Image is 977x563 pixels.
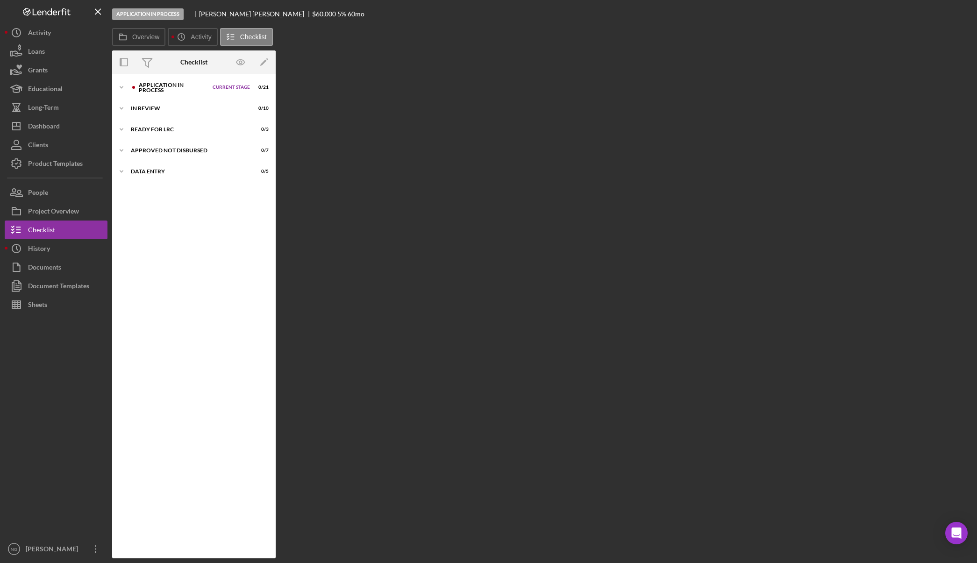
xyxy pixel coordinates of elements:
div: Clients [28,135,48,157]
div: Educational [28,79,63,100]
label: Activity [191,33,211,41]
span: Current Stage [213,85,250,90]
button: Document Templates [5,277,107,295]
button: Grants [5,61,107,79]
div: 0 / 3 [252,127,269,132]
button: Project Overview [5,202,107,221]
label: Checklist [240,33,267,41]
button: Checklist [220,28,273,46]
div: Activity [28,23,51,44]
div: Loans [28,42,45,63]
div: In Review [131,106,245,111]
div: 5 % [337,10,346,18]
button: Overview [112,28,165,46]
div: Long-Term [28,98,59,119]
div: 0 / 21 [252,85,269,90]
div: Application In Process [112,8,184,20]
div: Dashboard [28,117,60,138]
button: Documents [5,258,107,277]
div: [PERSON_NAME] [23,540,84,561]
button: Clients [5,135,107,154]
div: Checklist [28,221,55,242]
div: Document Templates [28,277,89,298]
button: NG[PERSON_NAME] [5,540,107,558]
button: Dashboard [5,117,107,135]
button: Checklist [5,221,107,239]
button: Long-Term [5,98,107,117]
div: History [28,239,50,260]
div: 60 mo [348,10,364,18]
div: Sheets [28,295,47,316]
div: Application In Process [139,82,208,93]
div: Grants [28,61,48,82]
button: Activity [168,28,217,46]
span: $60,000 [312,10,336,18]
button: Educational [5,79,107,98]
label: Overview [132,33,159,41]
button: Loans [5,42,107,61]
div: Data Entry [131,169,245,174]
div: [PERSON_NAME] [PERSON_NAME] [199,10,312,18]
div: Open Intercom Messenger [945,522,968,544]
div: Ready for LRC [131,127,245,132]
div: Documents [28,258,61,279]
button: People [5,183,107,202]
div: Approved Not Disbursed [131,148,245,153]
button: History [5,239,107,258]
div: 0 / 5 [252,169,269,174]
div: Checklist [180,58,207,66]
button: Sheets [5,295,107,314]
button: Activity [5,23,107,42]
div: 0 / 7 [252,148,269,153]
div: 0 / 10 [252,106,269,111]
text: NG [11,547,17,552]
div: People [28,183,48,204]
div: Project Overview [28,202,79,223]
button: Product Templates [5,154,107,173]
div: Product Templates [28,154,83,175]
